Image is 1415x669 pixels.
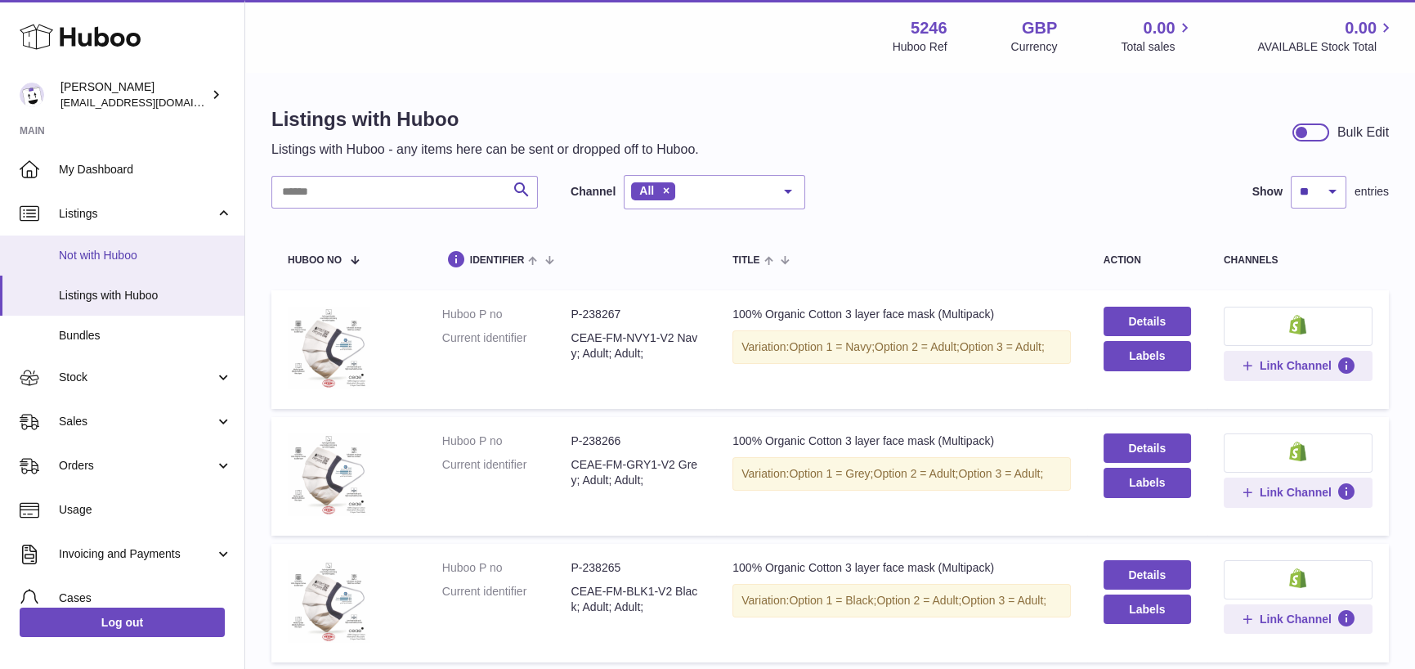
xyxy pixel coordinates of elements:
[59,328,232,343] span: Bundles
[1104,255,1191,266] div: action
[639,184,654,197] span: All
[1224,255,1372,266] div: channels
[442,560,571,576] dt: Huboo P no
[442,433,571,449] dt: Huboo P no
[60,96,240,109] span: [EMAIL_ADDRESS][DOMAIN_NAME]
[875,340,960,353] span: Option 2 = Adult;
[59,162,232,177] span: My Dashboard
[911,17,947,39] strong: 5246
[442,457,571,488] dt: Current identifier
[1289,442,1306,461] img: shopify-small.png
[571,584,700,615] dd: CEAE-FM-BLK1-V2 Black; Adult; Adult;
[1011,39,1058,55] div: Currency
[571,184,616,200] label: Channel
[571,433,700,449] dd: P-238266
[960,340,1045,353] span: Option 3 = Adult;
[1257,17,1395,55] a: 0.00 AVAILABLE Stock Total
[1022,17,1057,39] strong: GBP
[789,340,875,353] span: Option 1 = Navy;
[59,502,232,518] span: Usage
[789,594,876,607] span: Option 1 = Black;
[59,458,215,474] span: Orders
[1260,485,1332,500] span: Link Channel
[873,467,958,480] span: Option 2 = Adult;
[59,590,232,606] span: Cases
[1224,351,1372,380] button: Link Channel
[1104,341,1191,370] button: Labels
[59,206,215,222] span: Listings
[571,457,700,488] dd: CEAE-FM-GRY1-V2 Grey; Adult; Adult;
[789,467,873,480] span: Option 1 = Grey;
[1104,433,1191,463] a: Details
[288,255,342,266] span: Huboo no
[59,546,215,562] span: Invoicing and Payments
[732,433,1071,449] div: 100% Organic Cotton 3 layer face mask (Multipack)
[1337,123,1389,141] div: Bulk Edit
[1252,184,1283,200] label: Show
[571,307,700,322] dd: P-238267
[1260,612,1332,626] span: Link Channel
[271,106,699,132] h1: Listings with Huboo
[1104,595,1191,624] button: Labels
[1224,478,1372,507] button: Link Channel
[288,560,369,642] img: 100% Organic Cotton 3 layer face mask (Multipack)
[732,560,1071,576] div: 100% Organic Cotton 3 layer face mask (Multipack)
[1104,560,1191,590] a: Details
[1104,307,1191,336] a: Details
[958,467,1043,480] span: Option 3 = Adult;
[1104,468,1191,497] button: Labels
[893,39,947,55] div: Huboo Ref
[1144,17,1175,39] span: 0.00
[1257,39,1395,55] span: AVAILABLE Stock Total
[442,307,571,322] dt: Huboo P no
[732,457,1071,491] div: Variation:
[1289,315,1306,334] img: shopify-small.png
[1345,17,1377,39] span: 0.00
[732,307,1071,322] div: 100% Organic Cotton 3 layer face mask (Multipack)
[1289,568,1306,588] img: shopify-small.png
[288,307,369,388] img: 100% Organic Cotton 3 layer face mask (Multipack)
[20,83,44,107] img: internalAdmin-5246@internal.huboo.com
[442,584,571,615] dt: Current identifier
[1260,358,1332,373] span: Link Channel
[732,330,1071,364] div: Variation:
[732,584,1071,617] div: Variation:
[59,288,232,303] span: Listings with Huboo
[271,141,699,159] p: Listings with Huboo - any items here can be sent or dropped off to Huboo.
[59,414,215,429] span: Sales
[59,248,232,263] span: Not with Huboo
[1121,17,1193,55] a: 0.00 Total sales
[1121,39,1193,55] span: Total sales
[288,433,369,515] img: 100% Organic Cotton 3 layer face mask (Multipack)
[470,255,525,266] span: identifier
[1355,184,1389,200] span: entries
[20,608,225,637] a: Log out
[732,255,759,266] span: title
[60,79,208,110] div: [PERSON_NAME]
[1224,604,1372,634] button: Link Channel
[961,594,1046,607] span: Option 3 = Adult;
[571,560,700,576] dd: P-238265
[571,330,700,361] dd: CEAE-FM-NVY1-V2 Navy; Adult; Adult;
[59,370,215,385] span: Stock
[876,594,961,607] span: Option 2 = Adult;
[442,330,571,361] dt: Current identifier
